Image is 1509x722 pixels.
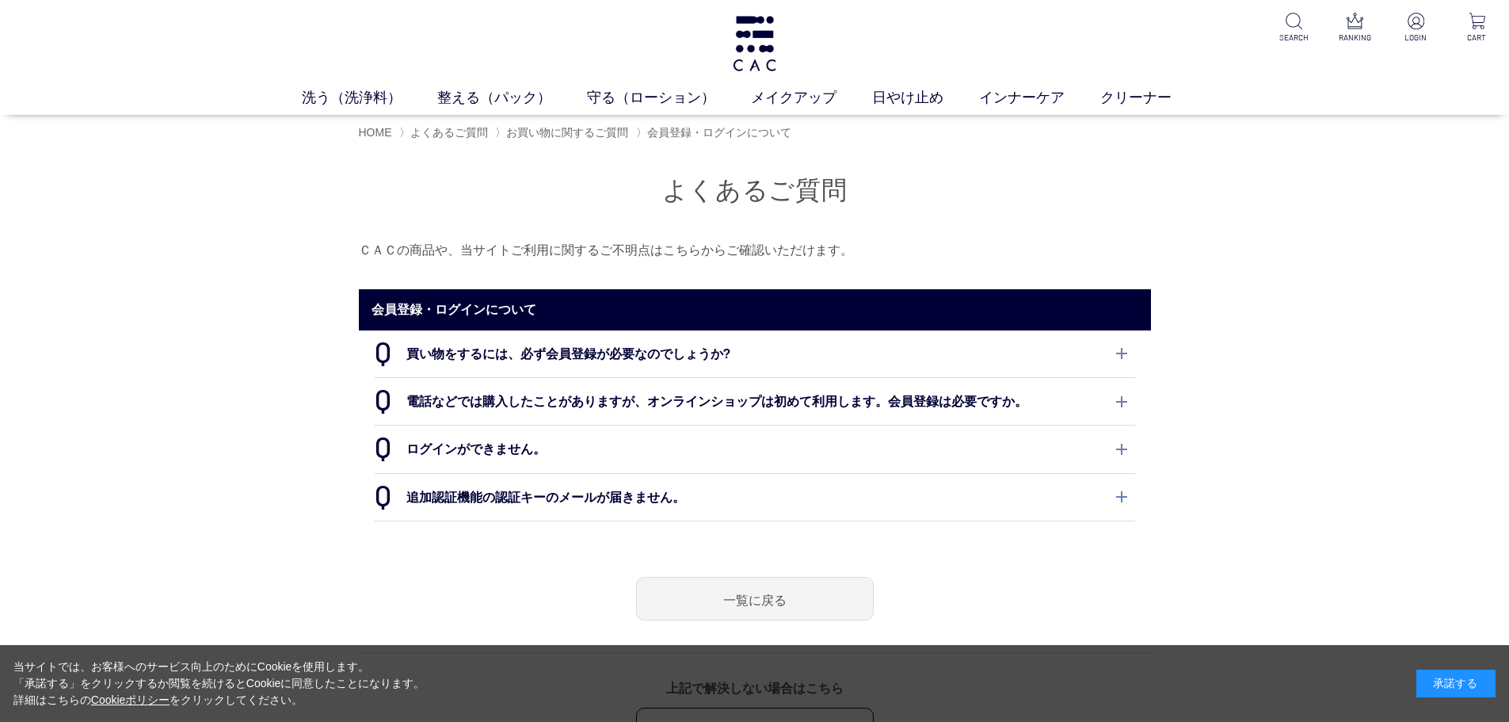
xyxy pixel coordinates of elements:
[302,87,437,109] a: 洗う（洗浄料）
[1336,13,1374,44] a: RANKING
[1275,13,1313,44] a: SEARCH
[1397,13,1435,44] a: LOGIN
[1458,32,1496,44] p: CART
[91,693,170,706] a: Cookieポリシー
[647,126,791,139] span: 会員登録・ログインについて
[872,87,979,109] a: 日やけ止め
[359,239,1151,262] p: ＣＡＣの商品や、当サイトご利用に関するご不明点はこちらからご確認いただけます。
[1458,13,1496,44] a: CART
[1397,32,1435,44] p: LOGIN
[730,16,779,71] img: logo
[1100,87,1207,109] a: クリーナー
[979,87,1100,109] a: インナーケア
[1275,32,1313,44] p: SEARCH
[399,125,492,140] li: 〉
[359,126,392,139] a: HOME
[375,330,1135,377] dt: 買い物をするには、必ず会員登録が必要なのでしょうか?
[359,289,1151,330] h2: 会員登録・ログインについて
[751,87,872,109] a: メイクアップ
[375,474,1135,521] dt: 追加認証機能の認証キーのメールが届きません。
[375,378,1135,425] dt: 電話などでは購入したことがありますが、オンラインショップは初めて利用します。会員登録は必要ですか。
[636,577,874,621] a: 一覧に戻る
[1416,670,1496,697] div: 承諾する
[437,87,587,109] a: 整える（パック）
[13,659,425,709] div: 当サイトでは、お客様へのサービス向上のためにCookieを使用します。 「承諾する」をクリックするか閲覧を続けるとCookieに同意したことになります。 詳細はこちらの をクリックしてください。
[587,87,751,109] a: 守る（ローション）
[495,125,632,140] li: 〉
[375,426,1135,472] dt: ログインができません。
[506,126,628,139] a: お買い物に関するご質問
[636,125,795,140] li: 〉
[359,174,1151,208] h1: よくあるご質問
[1336,32,1374,44] p: RANKING
[410,126,488,139] a: よくあるご質問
